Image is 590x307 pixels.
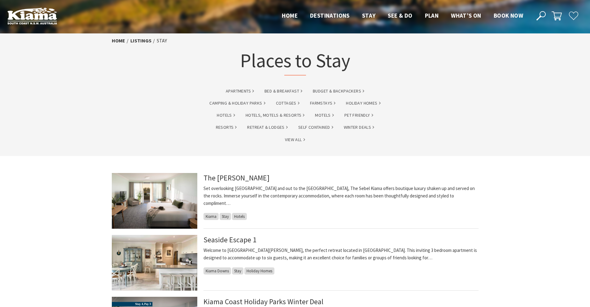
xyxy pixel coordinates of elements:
[282,12,298,19] span: Home
[203,235,256,244] a: Seaside Escape 1
[313,88,364,95] a: Budget & backpackers
[494,12,523,19] span: Book now
[315,112,334,119] a: Motels
[346,100,380,107] a: Holiday Homes
[203,297,323,306] a: Kiama Coast Holiday Parks Winter Deal
[244,267,274,275] span: Holiday Homes
[344,112,373,119] a: Pet Friendly
[203,173,269,183] a: The [PERSON_NAME]
[203,213,219,220] span: Kiama
[232,267,243,275] span: Stay
[112,173,197,229] img: Deluxe Balcony Room
[310,12,350,19] span: Destinations
[203,185,479,207] p: Set overlooking [GEOGRAPHIC_DATA] and out to the [GEOGRAPHIC_DATA], The Sebel Kiama offers boutiq...
[216,124,237,131] a: Resorts
[203,247,479,262] p: Welcome to [GEOGRAPHIC_DATA][PERSON_NAME], the perfect retreat located in [GEOGRAPHIC_DATA]. This...
[298,124,333,131] a: Self Contained
[130,37,151,44] a: listings
[276,100,299,107] a: Cottages
[7,7,57,24] img: Kiama Logo
[217,112,235,119] a: Hotels
[226,88,254,95] a: Apartments
[362,12,376,19] span: Stay
[425,12,439,19] span: Plan
[276,11,529,21] nav: Main Menu
[240,48,350,76] h1: Places to Stay
[232,213,247,220] span: Hotels
[451,12,481,19] span: What’s On
[310,100,336,107] a: Farmstays
[112,37,125,44] a: Home
[264,88,302,95] a: Bed & Breakfast
[220,213,231,220] span: Stay
[246,112,305,119] a: Hotels, Motels & Resorts
[247,124,287,131] a: Retreat & Lodges
[344,124,374,131] a: Winter Deals
[285,136,305,143] a: View All
[209,100,265,107] a: Camping & Holiday Parks
[203,267,231,275] span: Kiama Downs
[157,37,167,45] li: Stay
[388,12,412,19] span: See & Do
